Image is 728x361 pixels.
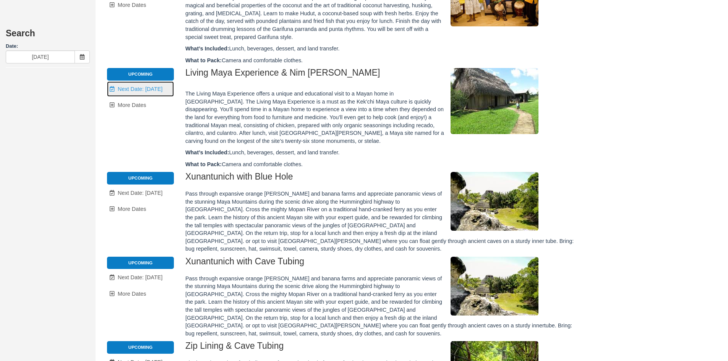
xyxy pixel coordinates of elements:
span: More Dates [118,291,146,297]
h2: Zip Lining & Cave Tubing [185,341,575,355]
h2: Living Maya Experience & Nim [PERSON_NAME] [185,68,575,82]
a: Next Date: [DATE] [107,185,174,201]
p: Camera and comfortable clothes. [185,57,575,65]
p: Lunch, beverages, dessert, and land transfer. [185,149,575,157]
span: Next Date: [DATE] [118,274,162,280]
img: M48-1 [451,68,538,134]
li: Upcoming [107,341,174,353]
a: Next Date: [DATE] [107,81,174,97]
h2: Xunantunich with Cave Tubing [185,257,575,271]
p: Pass through expansive orange [PERSON_NAME] and banana farms and appreciate panoramic views of th... [185,190,575,253]
strong: What to Pack: [185,161,222,167]
h2: Xunantunich with Blue Hole [185,172,575,186]
p: The Living Maya Experience offers a unique and educational visit to a Mayan home in [GEOGRAPHIC_D... [185,90,575,145]
p: Camera and comfortable clothes. [185,160,575,168]
h2: Search [6,29,90,43]
strong: What’s Included: [185,149,229,155]
span: More Dates [118,2,146,8]
img: M112-1 [451,257,538,316]
p: Lunch, beverages, dessert, and land transfer. [185,45,575,53]
img: M111-1 [451,172,538,231]
a: Next Date: [DATE] [107,270,174,285]
strong: What’s Included: [185,45,229,52]
li: Upcoming [107,68,174,80]
p: Pass through expansive orange [PERSON_NAME] and banana farms and appreciate panoramic views of th... [185,275,575,338]
li: Upcoming [107,257,174,269]
span: Next Date: [DATE] [118,190,162,196]
strong: What to Pack: [185,57,222,63]
label: Date: [6,43,90,50]
span: More Dates [118,102,146,108]
span: Next Date: [DATE] [118,86,162,92]
li: Upcoming [107,172,174,184]
span: More Dates [118,206,146,212]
